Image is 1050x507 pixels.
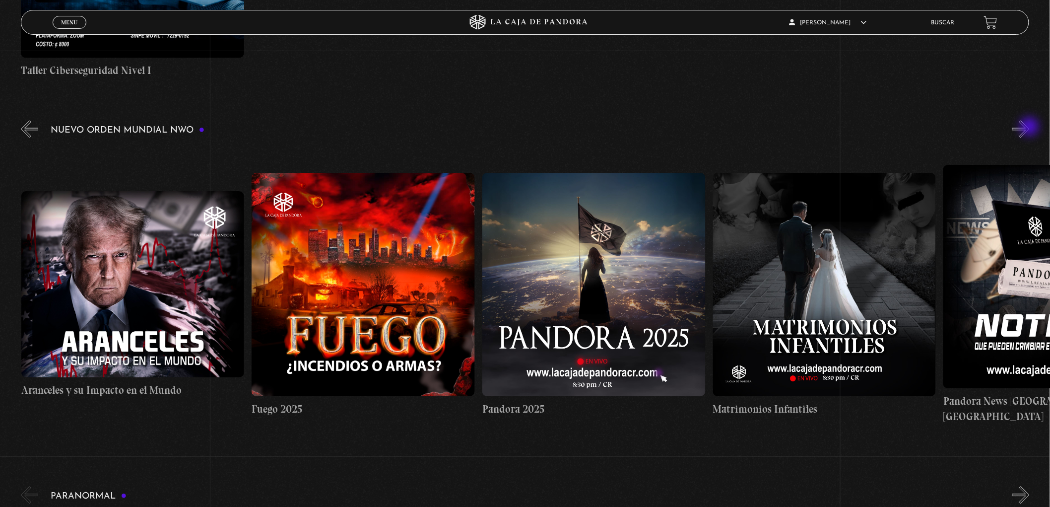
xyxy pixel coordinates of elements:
[21,145,245,445] a: Aranceles y su Impacto en el Mundo
[51,126,204,136] h3: Nuevo Orden Mundial NWO
[21,383,245,399] h4: Aranceles y su Impacto en el Mundo
[931,20,954,26] a: Buscar
[51,492,127,502] h3: Paranormal
[713,402,936,418] h4: Matrimonios Infantiles
[482,402,706,418] h4: Pandora 2025
[58,28,81,35] span: Cerrar
[984,16,997,29] a: View your shopping cart
[61,19,77,25] span: Menu
[713,145,936,445] a: Matrimonios Infantiles
[252,145,475,445] a: Fuego 2025
[21,487,38,504] button: Previous
[21,121,38,138] button: Previous
[1012,487,1030,504] button: Next
[482,145,706,445] a: Pandora 2025
[789,20,867,26] span: [PERSON_NAME]
[1012,121,1030,138] button: Next
[252,402,475,418] h4: Fuego 2025
[21,63,244,79] h4: Taller Ciberseguridad Nivel I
